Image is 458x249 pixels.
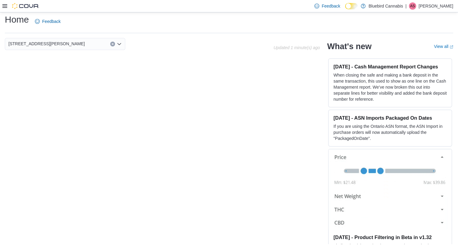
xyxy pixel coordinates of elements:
h1: Home [5,14,29,26]
span: Feedback [322,3,340,9]
p: If you are using the Ontario ASN format, the ASN Import in purchase orders will now automatically... [333,123,447,141]
p: Bluebird Cannabis [369,2,403,10]
p: [PERSON_NAME] [419,2,453,10]
p: Updated 1 minute(s) ago [273,45,320,50]
button: Clear input [110,42,115,46]
img: Cova [12,3,39,9]
button: Open list of options [117,42,122,46]
svg: External link [450,45,453,49]
p: | [405,2,407,10]
h2: What's new [327,42,371,51]
input: Dark Mode [345,3,358,9]
span: Dark Mode [345,9,345,10]
span: Feedback [42,18,61,24]
h3: [DATE] - Cash Management Report Changes [333,64,447,70]
div: Andy Shirazi [409,2,416,10]
a: Feedback [33,15,63,27]
span: [STREET_ADDRESS][PERSON_NAME] [8,40,85,47]
p: When closing the safe and making a bank deposit in the same transaction, this used to show as one... [333,72,447,102]
a: View allExternal link [434,44,453,49]
h3: [DATE] - ASN Imports Packaged On Dates [333,115,447,121]
span: AS [410,2,415,10]
h3: [DATE] - Product Filtering in Beta in v1.32 [333,234,447,240]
